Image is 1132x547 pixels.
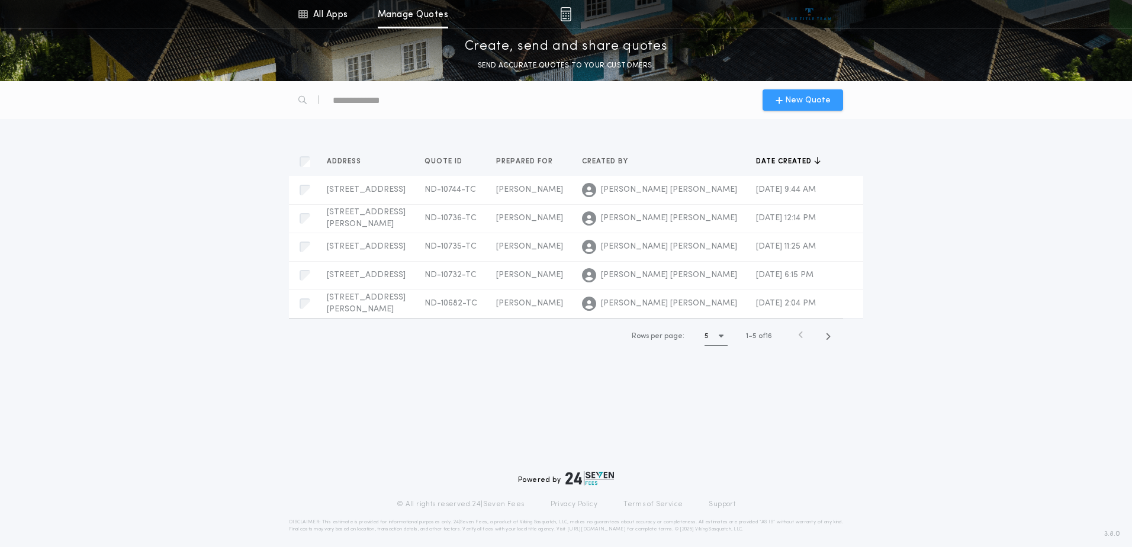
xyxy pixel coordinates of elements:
div: Powered by [518,471,614,485]
span: Created by [582,157,631,166]
p: © All rights reserved. 24|Seven Fees [397,500,525,509]
span: ND-10682-TC [424,299,477,308]
a: Support [709,500,735,509]
span: ND-10744-TC [424,185,476,194]
span: ND-10736-TC [424,214,477,223]
span: 5 [752,333,757,340]
span: ND-10732-TC [424,271,477,279]
p: Create, send and share quotes [465,37,668,56]
span: [PERSON_NAME] [PERSON_NAME] [601,241,737,253]
a: [URL][DOMAIN_NAME] [567,527,626,532]
span: [PERSON_NAME] [PERSON_NAME] [601,213,737,224]
img: logo [565,471,614,485]
span: [STREET_ADDRESS][PERSON_NAME] [327,293,406,314]
span: [DATE] 6:15 PM [756,271,813,279]
a: Terms of Service [623,500,683,509]
a: Privacy Policy [551,500,598,509]
p: SEND ACCURATE QUOTES TO YOUR CUSTOMERS. [478,60,654,72]
img: img [560,7,571,21]
span: [PERSON_NAME] [496,299,563,308]
button: New Quote [763,89,843,111]
img: vs-icon [787,8,832,20]
button: Created by [582,156,637,168]
span: 3.8.0 [1104,529,1120,539]
span: Date created [756,157,814,166]
span: of 16 [758,331,772,342]
span: [DATE] 9:44 AM [756,185,816,194]
button: Date created [756,156,821,168]
span: [PERSON_NAME] [496,242,563,251]
span: [DATE] 12:14 PM [756,214,816,223]
button: Quote ID [424,156,471,168]
span: [DATE] 11:25 AM [756,242,816,251]
span: [PERSON_NAME] [496,271,563,279]
span: [STREET_ADDRESS] [327,185,406,194]
span: Address [327,157,364,166]
span: New Quote [785,94,831,107]
span: [PERSON_NAME] [PERSON_NAME] [601,184,737,196]
button: 5 [705,327,728,346]
span: [STREET_ADDRESS] [327,271,406,279]
span: ND-10735-TC [424,242,477,251]
span: [STREET_ADDRESS][PERSON_NAME] [327,208,406,229]
span: Prepared for [496,157,555,166]
span: [PERSON_NAME] [496,214,563,223]
h1: 5 [705,330,709,342]
span: [PERSON_NAME] [496,185,563,194]
p: DISCLAIMER: This estimate is provided for informational purposes only. 24|Seven Fees, a product o... [289,519,843,533]
span: [PERSON_NAME] [PERSON_NAME] [601,298,737,310]
span: Quote ID [424,157,465,166]
span: [DATE] 2:04 PM [756,299,816,308]
button: Address [327,156,370,168]
span: [STREET_ADDRESS] [327,242,406,251]
span: [PERSON_NAME] [PERSON_NAME] [601,269,737,281]
span: Rows per page: [632,333,684,340]
span: 1 [746,333,748,340]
